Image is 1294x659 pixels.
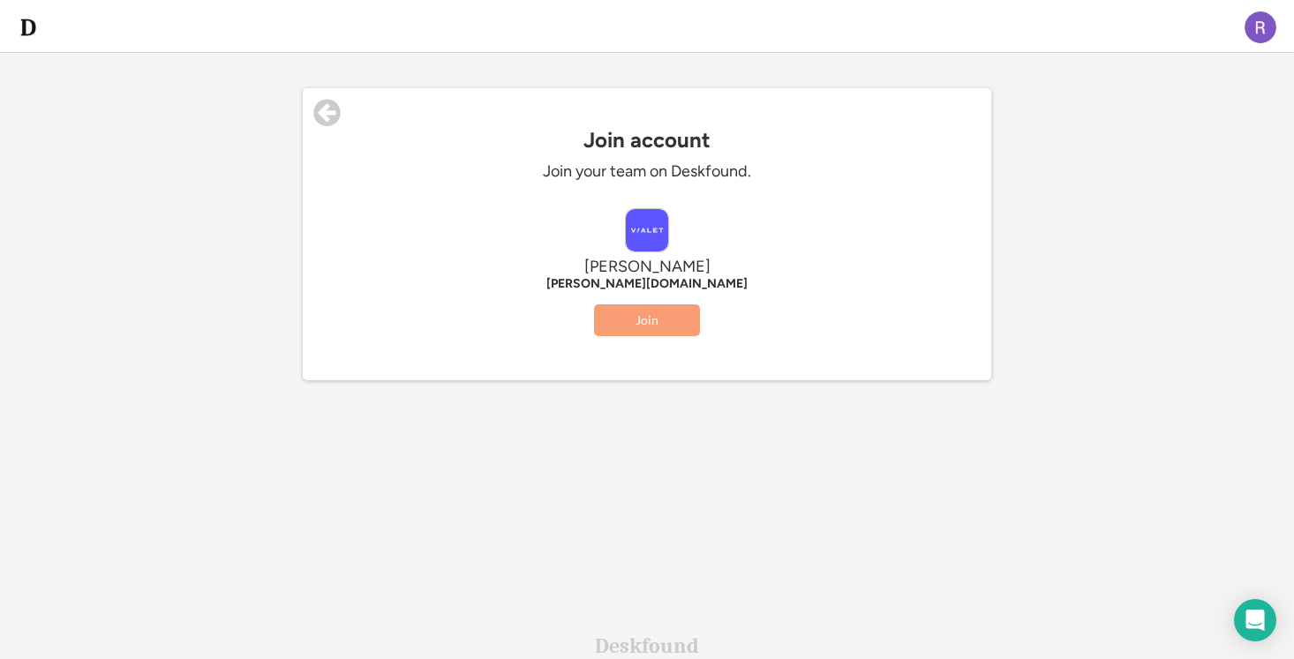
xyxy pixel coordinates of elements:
[595,635,699,656] div: Deskfound
[18,17,39,38] img: d-whitebg.png
[303,128,991,153] div: Join account
[1245,11,1276,43] img: ACg8ocLWix0xElEYapn9-2bM-Mo2joM9fnEn82g4UuFVokdQh-m-Ew=s96-c
[1234,599,1276,641] div: Open Intercom Messenger
[382,161,912,182] div: Join your team on Deskfound.
[382,277,912,291] div: [PERSON_NAME][DOMAIN_NAME]
[382,257,912,277] div: [PERSON_NAME]
[626,209,668,251] img: vialet.eu
[594,304,700,336] button: Join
